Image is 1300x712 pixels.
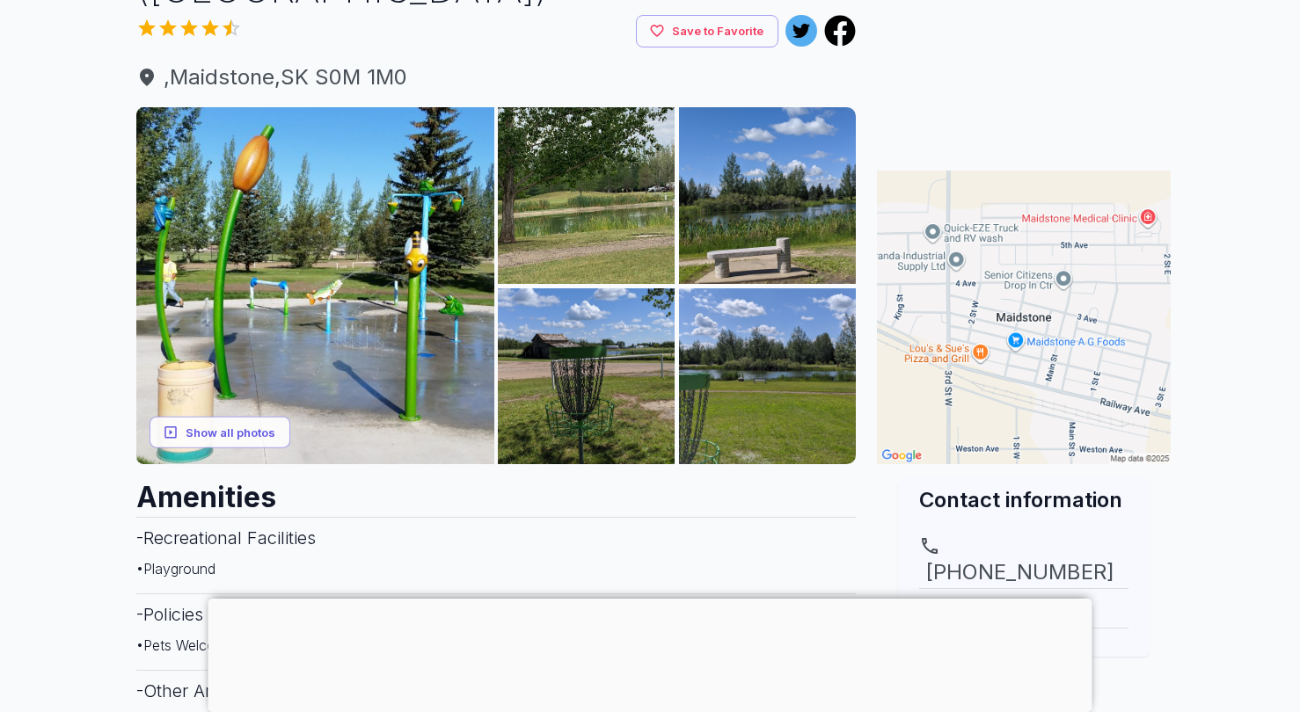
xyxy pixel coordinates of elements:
[136,593,856,635] h3: - Policies
[136,62,856,93] span: , Maidstone , SK S0M 1M0
[150,416,290,448] button: Show all photos
[136,670,856,711] h3: - Other Amenities & Services
[136,107,494,465] img: AAcXr8obRbnK2m7cTclsNyGAOFNgpEZu4YrzlKT9gMURJ4TkqVgar5XwSvI4GvwksqNuKwoNqOcs2VIq80lTqgqF0NoBArEi_...
[679,107,856,284] img: AAcXr8rpHKO-5X-DB-wTPR2G-H3ueizQjSP0czMdJWYSMDou1zApLycWWH17RyQks1cEQ8Ylz_C-3l_iJKA5xAyKSWmDLLAhN...
[919,596,1128,628] a: Website
[636,15,778,47] button: Save to Favorite
[136,636,235,654] span: • Pets Welcome
[498,107,675,284] img: AAcXr8o4Kk0ve2Y1wc6m3VNesR8e6AkWFvNe1J9Cat6IN6RZAlwhTz_JTDPfQun3D6mgj2Ik-RRM4o7i0We4axSohSH41puxB...
[498,288,675,465] img: AAcXr8q3xwXWXmG5U3bbMm-fWqcgVow6nEmIN5l1K3cKQTY1IL6EiMnBsEG8MzTfdaz4N8fwu7PWCtpLkgc1QSIb1r9ZLmf4X...
[136,464,856,517] h2: Amenities
[919,485,1128,514] h2: Contact information
[679,288,856,465] img: AAcXr8ozKEVZSSx5Y52ZtljnezsBnzE0UpLSuyB9e-iDFUSPe4glV3bx12u8rSdtNXEeiDZgfZxOYkkIN3UzveqXYhoP1N0Dg...
[208,599,1092,708] iframe: Advertisement
[877,171,1171,464] img: Map for Delfrari Victoria Park (Maidstone City Park)
[136,62,856,93] a: ,Maidstone,SK S0M 1M0
[136,560,215,578] span: • Playground
[136,517,856,558] h3: - Recreational Facilities
[919,535,1128,588] a: [PHONE_NUMBER]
